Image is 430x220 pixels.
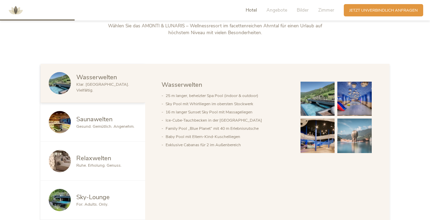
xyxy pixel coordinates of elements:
[266,7,287,13] span: Angebote
[246,7,257,13] span: Hotel
[76,154,111,162] span: Relaxwelten
[318,7,334,13] span: Zimmer
[76,73,117,81] span: Wasserwelten
[162,80,202,89] span: Wasserwelten
[76,124,135,129] span: Gesund. Gemütlich. Angenehm.
[349,8,418,13] span: Jetzt unverbindlich anfragen
[76,82,129,93] span: Klar. [GEOGRAPHIC_DATA]. Vielfältig.
[166,133,290,141] li: Baby Pool mit Eltern-Kind-Kuschelliegen
[166,100,290,108] li: Sky Pool mit Whirlliegen im obersten Stockwerk
[76,202,108,207] span: For. Adults. Only.
[166,116,290,124] li: Ice-Cube-Tauchbecken in der [GEOGRAPHIC_DATA]
[166,108,290,116] li: 16 m langer Sunset Sky Pool mit Massageliegen
[166,92,290,100] li: 25 m langer, beheizter Spa Pool (indoor & outdoor)
[297,7,309,13] span: Bilder
[76,163,122,168] span: Ruhe. Erholung. Genuss.
[166,141,290,149] li: Exklusive Cabanas für 2 im Außenbereich
[76,115,112,123] span: Saunawelten
[166,124,290,133] li: Family Pool „Blue Planet“ mit 40 m Erlebnisrutsche
[76,193,110,201] span: Sky-Lounge
[101,23,329,37] p: Wählen Sie das AMONTI & LUNARIS – Wellnessresort im facettenreichen Ahrntal für einen Urlaub auf ...
[5,8,26,12] a: AMONTI & LUNARIS Wellnessresort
